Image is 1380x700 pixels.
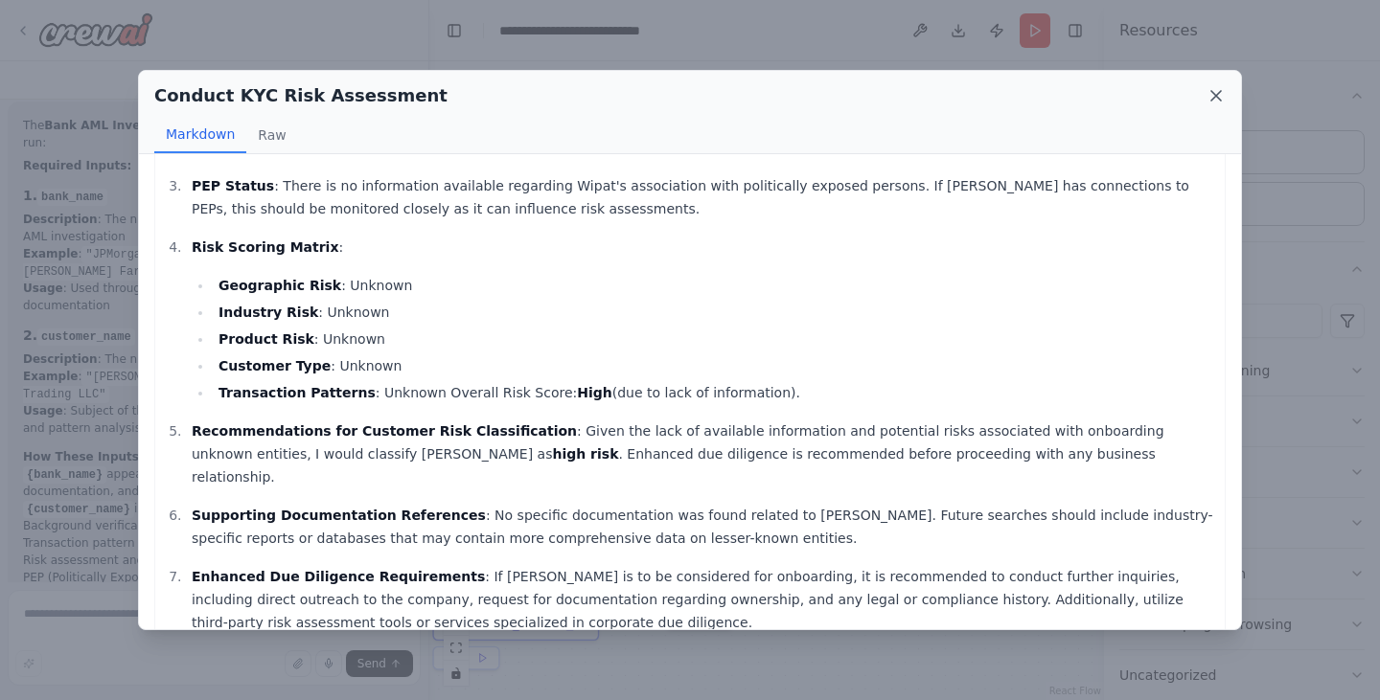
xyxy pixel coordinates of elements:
strong: Product Risk [218,331,314,347]
strong: Recommendations for Customer Risk Classification [192,423,577,439]
strong: Supporting Documentation References [192,508,486,523]
strong: Risk Scoring Matrix [192,239,338,255]
p: : Given the lack of available information and potential risks associated with onboarding unknown ... [192,419,1215,488]
strong: Customer Type [218,358,331,373]
button: Raw [246,117,297,153]
strong: High [577,385,612,400]
p: : No specific documentation was found related to [PERSON_NAME]. Future searches should include in... [192,504,1215,550]
li: : Unknown Overall Risk Score: (due to lack of information). [213,381,1215,404]
li: : Unknown [213,354,1215,377]
p: : [192,236,1215,259]
button: Markdown [154,117,246,153]
strong: Transaction Patterns [218,385,376,400]
li: : Unknown [213,301,1215,324]
strong: Geographic Risk [218,278,341,293]
strong: Industry Risk [218,305,318,320]
li: : Unknown [213,327,1215,350]
li: : Unknown [213,274,1215,297]
h2: Conduct KYC Risk Assessment [154,82,448,109]
p: : If [PERSON_NAME] is to be considered for onboarding, it is recommended to conduct further inqui... [192,565,1215,634]
strong: Enhanced Due Diligence Requirements [192,569,485,584]
p: : There is no information available regarding Wipat's association with politically exposed person... [192,174,1215,220]
strong: PEP Status [192,178,274,193]
strong: high risk [552,446,618,462]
